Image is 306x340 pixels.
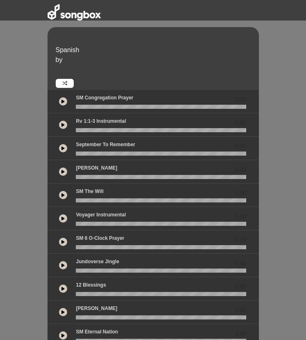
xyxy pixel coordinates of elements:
[76,305,117,312] p: [PERSON_NAME]
[76,211,126,218] p: Voyager Instrumental
[76,258,119,265] p: Jundoverse Jingle
[76,94,133,101] p: SM Congregation Prayer
[76,164,117,172] p: [PERSON_NAME]
[235,259,246,268] span: 0.00
[76,328,118,335] p: SM Eternal Nation
[235,329,246,338] span: 0.00
[48,4,101,21] img: songbox-logo-white.png
[76,281,106,289] p: 12 Blessings
[235,212,246,221] span: 0.00
[235,306,246,315] span: 0.00
[76,141,135,148] p: September to Remember
[235,119,246,127] span: 0.00
[235,142,246,151] span: 0.00
[56,45,257,55] p: Spanish
[235,283,246,291] span: 0.00
[76,117,126,125] p: Rv 1:1-3 Instrumental
[56,56,63,63] span: by
[235,95,246,104] span: 0.00
[235,189,246,198] span: 0.00
[76,188,103,195] p: SM The Will
[235,165,246,174] span: 0.00
[235,236,246,244] span: 0.00
[76,234,124,242] p: SM 6 o-clock prayer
